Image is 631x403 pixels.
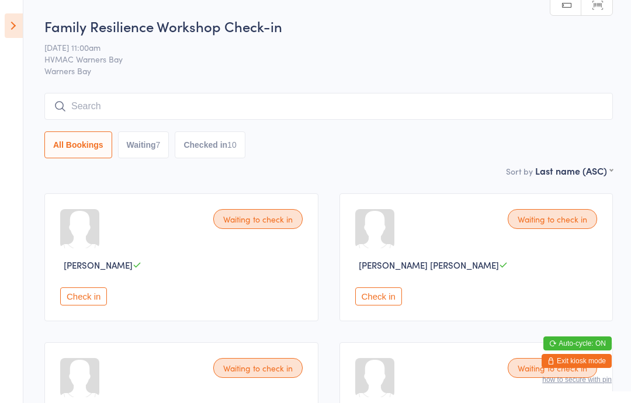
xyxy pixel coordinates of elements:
span: [DATE] 11:00am [44,41,595,53]
div: Waiting to check in [213,358,303,378]
div: 7 [156,140,161,150]
div: 10 [227,140,237,150]
button: Waiting7 [118,131,169,158]
button: Auto-cycle: ON [543,336,612,350]
button: Check in [60,287,107,305]
h2: Family Resilience Workshop Check-in [44,16,613,36]
label: Sort by [506,165,533,177]
button: Checked in10 [175,131,245,158]
button: how to secure with pin [542,376,612,384]
input: Search [44,93,613,120]
div: Waiting to check in [508,358,597,378]
span: [PERSON_NAME] [64,259,133,271]
span: HVMAC Warners Bay [44,53,595,65]
div: Last name (ASC) [535,164,613,177]
button: All Bookings [44,131,112,158]
button: Check in [355,287,402,305]
button: Exit kiosk mode [542,354,612,368]
div: Waiting to check in [508,209,597,229]
div: Waiting to check in [213,209,303,229]
span: Warners Bay [44,65,613,77]
span: [PERSON_NAME] [PERSON_NAME] [359,259,499,271]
